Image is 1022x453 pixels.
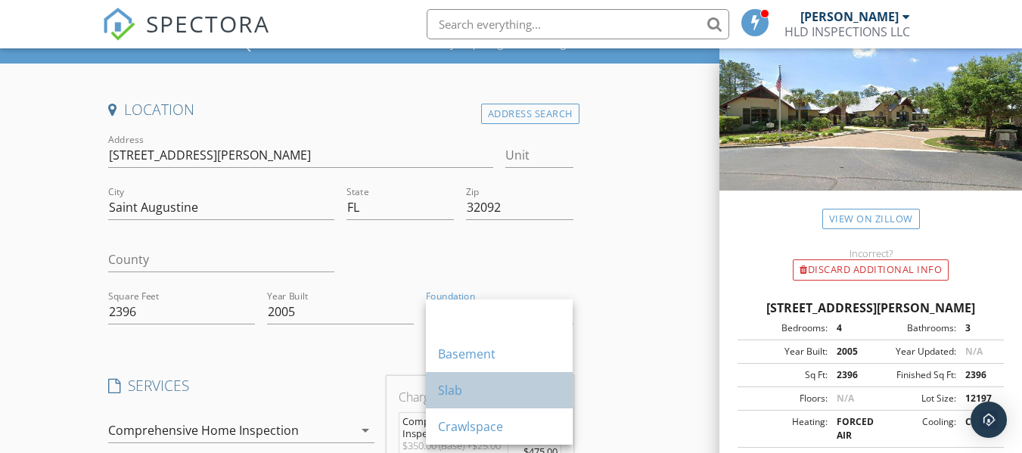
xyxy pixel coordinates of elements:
[828,415,871,442] div: FORCED AIR
[738,299,1004,317] div: [STREET_ADDRESS][PERSON_NAME]
[108,376,374,396] h4: SERVICES
[828,321,871,335] div: 4
[784,24,910,39] div: HLD INSPECTIONS LLC
[108,100,573,119] h4: Location
[822,209,920,229] a: View on Zillow
[438,381,561,399] div: Slab
[555,303,573,321] i: arrow_drop_down
[356,421,374,439] i: arrow_drop_down
[871,368,956,382] div: Finished Sq Ft:
[871,321,956,335] div: Bathrooms:
[427,9,729,39] input: Search everything...
[871,392,956,405] div: Lot Size:
[719,9,1022,227] img: streetview
[742,321,828,335] div: Bedrooms:
[956,368,999,382] div: 2396
[871,415,956,442] div: Cooling:
[965,345,983,358] span: N/A
[956,321,999,335] div: 3
[146,8,270,39] span: SPECTORA
[102,8,135,41] img: The Best Home Inspection Software - Spectora
[438,417,561,436] div: Crawlspace
[956,392,999,405] div: 12197
[481,104,579,124] div: Address Search
[742,368,828,382] div: Sq Ft:
[871,345,956,358] div: Year Updated:
[793,259,949,281] div: Discard Additional info
[102,20,270,52] a: SPECTORA
[742,392,828,405] div: Floors:
[828,368,871,382] div: 2396
[438,345,561,363] div: Basement
[742,345,828,358] div: Year Built:
[800,9,899,24] div: [PERSON_NAME]
[742,415,828,442] div: Heating:
[971,402,1007,438] div: Open Intercom Messenger
[402,415,505,439] div: Comprehensive Home Inspection
[956,415,999,442] div: CENTRAL
[837,392,854,405] span: N/A
[719,247,1022,259] div: Incorrect?
[108,424,299,437] div: Comprehensive Home Inspection
[399,388,561,406] div: Charges
[828,345,871,358] div: 2005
